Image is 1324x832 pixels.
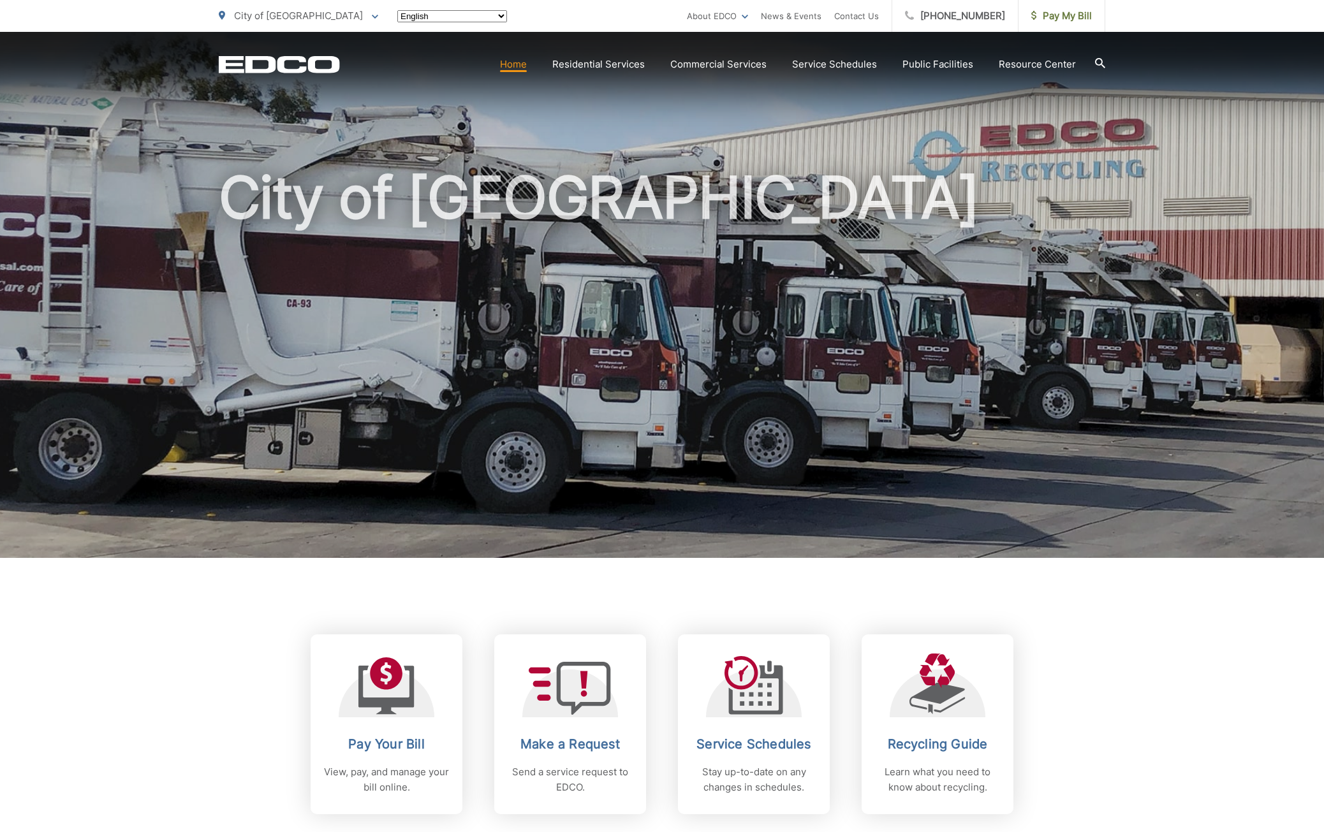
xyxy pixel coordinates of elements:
p: View, pay, and manage your bill online. [323,764,450,795]
h2: Service Schedules [691,736,817,752]
h2: Make a Request [507,736,633,752]
a: EDCD logo. Return to the homepage. [219,55,340,73]
a: Residential Services [552,57,645,72]
span: Pay My Bill [1031,8,1092,24]
select: Select a language [397,10,507,22]
h2: Pay Your Bill [323,736,450,752]
span: City of [GEOGRAPHIC_DATA] [234,10,363,22]
h1: City of [GEOGRAPHIC_DATA] [219,166,1105,569]
a: Make a Request Send a service request to EDCO. [494,634,646,814]
a: Service Schedules Stay up-to-date on any changes in schedules. [678,634,830,814]
a: Home [500,57,527,72]
a: Commercial Services [670,57,767,72]
h2: Recycling Guide [874,736,1001,752]
p: Send a service request to EDCO. [507,764,633,795]
a: News & Events [761,8,821,24]
a: Resource Center [999,57,1076,72]
a: Public Facilities [902,57,973,72]
p: Stay up-to-date on any changes in schedules. [691,764,817,795]
a: Contact Us [834,8,879,24]
a: About EDCO [687,8,748,24]
p: Learn what you need to know about recycling. [874,764,1001,795]
a: Recycling Guide Learn what you need to know about recycling. [862,634,1013,814]
a: Service Schedules [792,57,877,72]
a: Pay Your Bill View, pay, and manage your bill online. [311,634,462,814]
